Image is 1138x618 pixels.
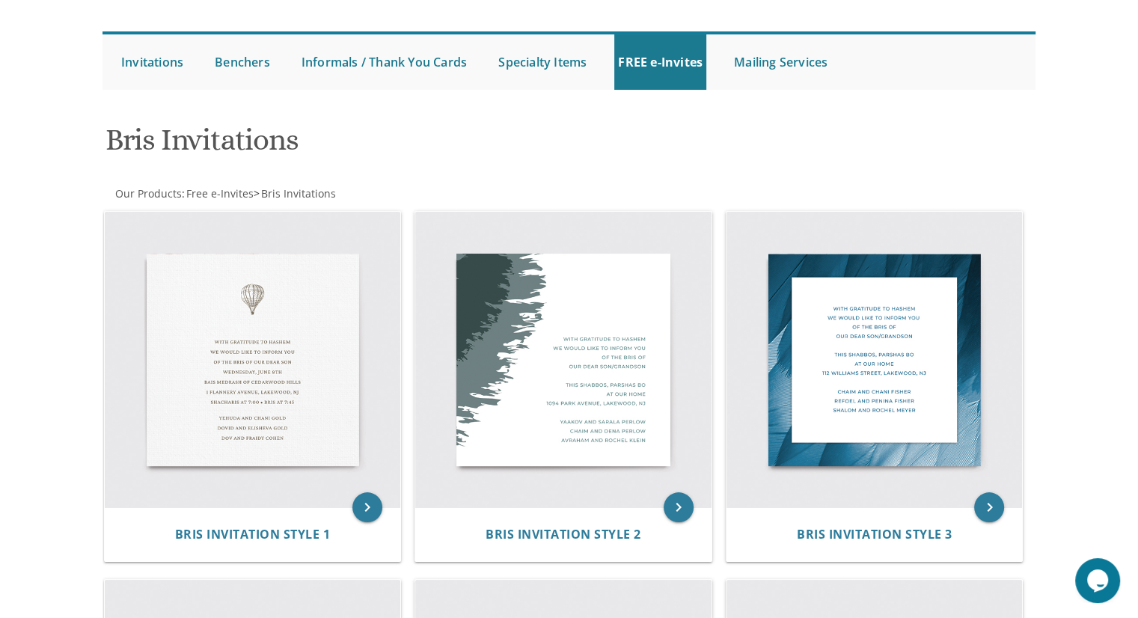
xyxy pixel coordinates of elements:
span: Bris Invitation Style 3 [797,526,952,542]
h1: Bris Invitations [105,123,716,168]
a: Specialty Items [495,34,590,90]
a: Informals / Thank You Cards [298,34,471,90]
a: Bris Invitations [260,186,336,201]
img: Bris Invitation Style 1 [105,212,401,508]
span: > [254,186,336,201]
img: Bris Invitation Style 3 [726,212,1023,508]
a: Mailing Services [730,34,831,90]
span: Bris Invitation Style 2 [486,526,641,542]
img: Bris Invitation Style 2 [415,212,712,508]
span: Bris Invitation Style 1 [175,526,331,542]
div: : [103,186,569,201]
a: keyboard_arrow_right [974,492,1004,522]
a: Bris Invitation Style 3 [797,527,952,542]
span: Bris Invitations [261,186,336,201]
span: Free e-Invites [186,186,254,201]
a: Our Products [114,186,182,201]
a: Bris Invitation Style 1 [175,527,331,542]
a: keyboard_arrow_right [352,492,382,522]
a: Invitations [117,34,187,90]
iframe: chat widget [1075,558,1123,603]
a: keyboard_arrow_right [664,492,694,522]
a: Free e-Invites [185,186,254,201]
a: Benchers [211,34,274,90]
a: Bris Invitation Style 2 [486,527,641,542]
a: FREE e-Invites [614,34,706,90]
